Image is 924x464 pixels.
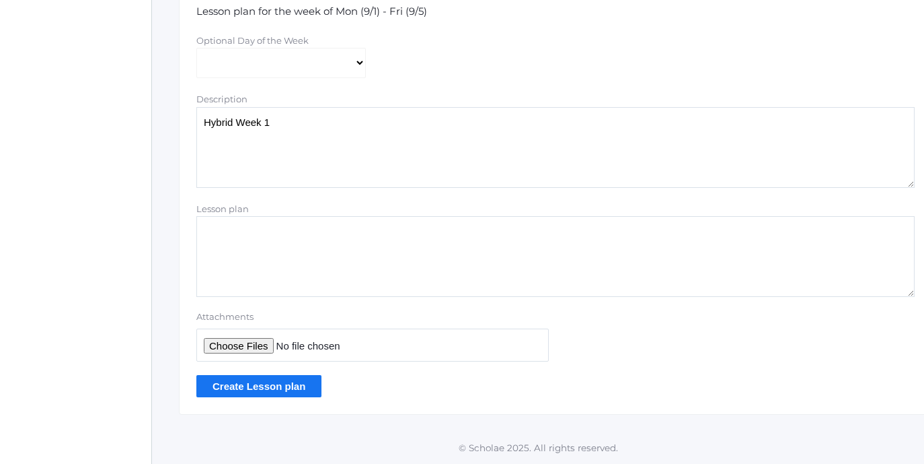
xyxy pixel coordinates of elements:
p: © Scholae 2025. All rights reserved. [152,441,924,455]
span: Lesson plan for the week of Mon (9/1) - Fri (9/5) [196,5,427,18]
label: Attachments [196,310,549,324]
input: Create Lesson plan [196,375,321,397]
label: Optional Day of the Week [196,35,309,46]
label: Lesson plan [196,203,249,214]
label: Description [196,94,247,104]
